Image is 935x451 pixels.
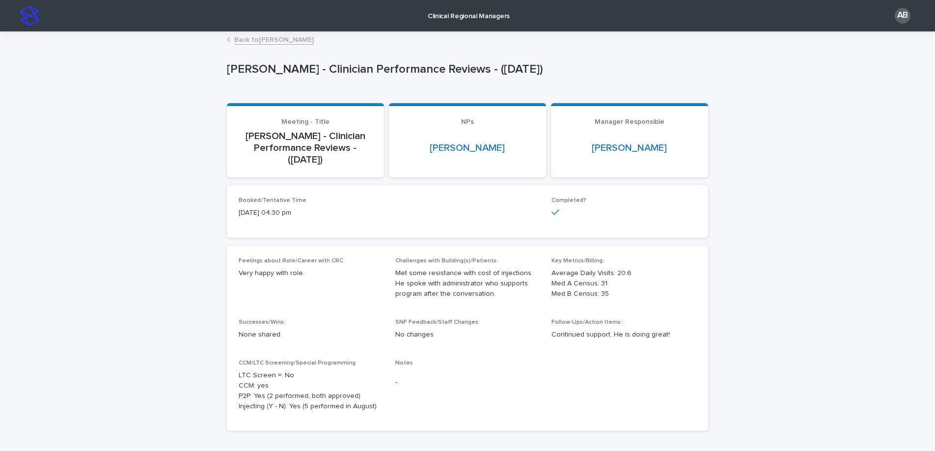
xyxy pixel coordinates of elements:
[551,258,604,264] span: Key Metrics/Billing:
[461,118,474,125] span: NPs
[239,319,285,325] span: Successes/Wins:
[239,130,372,166] p: [PERSON_NAME] - Clinician Performance Reviews - ([DATE])
[551,319,622,325] span: Follow-Ups/Action Items:
[227,62,704,77] p: [PERSON_NAME] - Clinician Performance Reviews - ([DATE])
[395,268,540,299] p: Met some resistance with cost of injections. He spoke with administrator who supports program aft...
[20,6,39,26] img: stacker-logo-s-only.png
[234,33,314,45] a: Back to[PERSON_NAME]
[895,8,910,24] div: AB
[395,360,413,366] span: Notes
[551,330,696,340] p: Continued support. He is doing great!
[551,197,586,203] span: Completed?
[592,142,667,154] a: [PERSON_NAME]
[239,258,343,264] span: Feelings about Role/Career with CRC
[551,268,696,299] p: Average Daily Visits: 20.6 Med A Census: 31 Med B Census: 35
[395,319,480,325] span: SNF Feedback/Staff Changes:
[395,377,540,388] p: -
[239,268,384,279] p: Very happy with role.
[430,142,505,154] a: [PERSON_NAME]
[239,208,384,218] p: [DATE] 04:30 pm
[281,118,330,125] span: Meeting - Title
[395,330,540,340] p: No changes
[239,370,384,411] p: LTC Screen =: No CCM: yes P2P: Yes (2 performed, both approved) Injecting (Y - N): Yes (5 perform...
[239,197,306,203] span: Booked/Tentative Time
[395,258,498,264] span: Challenges with Building(s)/Patients:
[239,330,384,340] p: None shared
[595,118,664,125] span: Manager Responsible
[239,360,356,366] span: CCM/LTC Screening/Special Programming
